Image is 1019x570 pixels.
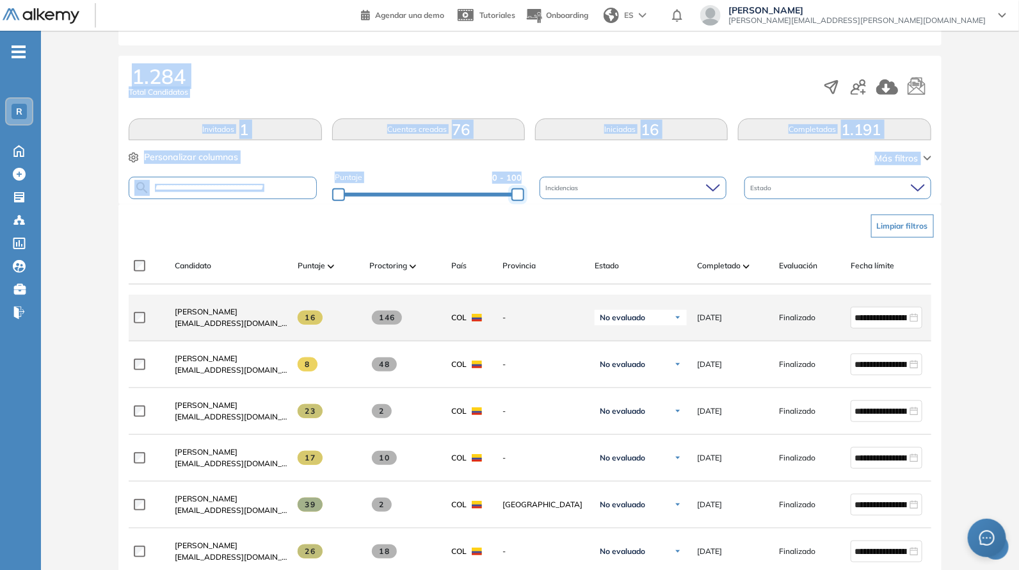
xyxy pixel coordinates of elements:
[502,260,536,272] span: Provincia
[298,451,323,465] span: 17
[728,5,986,15] span: [PERSON_NAME]
[535,118,728,140] button: Iniciadas16
[175,307,237,316] span: [PERSON_NAME]
[492,172,522,184] span: 0 - 100
[372,357,397,371] span: 48
[697,260,741,272] span: Completado
[328,265,334,268] img: [missing "en.ARROW_ALT" translation]
[595,260,619,272] span: Estado
[175,400,237,410] span: [PERSON_NAME]
[540,177,726,199] div: Incidencias
[134,180,150,196] img: SEARCH_ALT
[744,177,931,199] div: Estado
[175,354,237,363] span: [PERSON_NAME]
[175,318,287,329] span: [EMAIL_ADDRESS][DOMAIN_NAME]
[779,312,815,323] span: Finalizado
[175,551,287,563] span: [EMAIL_ADDRESS][DOMAIN_NAME]
[129,86,188,98] span: Total Candidatos
[472,454,482,462] img: COL
[175,260,211,272] span: Candidato
[175,446,287,458] a: [PERSON_NAME]
[175,447,237,457] span: [PERSON_NAME]
[132,66,186,86] span: 1.284
[546,183,581,193] span: Incidencias
[674,314,682,322] img: Ícono de flecha
[979,530,995,546] span: message
[600,313,645,323] span: No evaluado
[175,400,287,411] a: [PERSON_NAME]
[674,407,682,415] img: Ícono de flecha
[779,452,815,464] span: Finalizado
[502,499,584,510] span: [GEOGRAPHIC_DATA]
[375,10,444,20] span: Agendar una demo
[743,265,750,268] img: [missing "en.ARROW_ALT" translation]
[372,404,392,418] span: 2
[751,183,774,193] span: Estado
[479,10,515,20] span: Tutoriales
[144,151,238,164] span: Personalizar columnas
[600,453,645,463] span: No evaluado
[674,361,682,368] img: Ícono de flecha
[639,13,646,18] img: arrow
[502,312,584,323] span: -
[502,405,584,417] span: -
[674,454,682,462] img: Ícono de flecha
[175,541,237,550] span: [PERSON_NAME]
[600,546,645,557] span: No evaluado
[16,106,22,117] span: R
[779,499,815,510] span: Finalizado
[129,118,321,140] button: Invitados1
[779,260,817,272] span: Evaluación
[604,8,619,23] img: world
[335,172,362,184] span: Puntaje
[451,546,467,557] span: COL
[697,499,722,510] span: [DATE]
[3,8,79,24] img: Logo
[502,546,584,557] span: -
[175,364,287,376] span: [EMAIL_ADDRESS][DOMAIN_NAME]
[502,452,584,464] span: -
[472,501,482,509] img: COL
[851,260,894,272] span: Fecha límite
[526,2,588,29] button: Onboarding
[175,458,287,469] span: [EMAIL_ADDRESS][DOMAIN_NAME]
[298,498,323,512] span: 39
[298,544,323,558] span: 26
[728,15,986,26] span: [PERSON_NAME][EMAIL_ADDRESS][PERSON_NAME][DOMAIN_NAME]
[472,548,482,555] img: COL
[410,265,416,268] img: [missing "en.ARROW_ALT" translation]
[175,306,287,318] a: [PERSON_NAME]
[502,359,584,370] span: -
[298,260,325,272] span: Puntaje
[298,404,323,418] span: 23
[600,500,645,510] span: No evaluado
[175,353,287,364] a: [PERSON_NAME]
[361,6,444,22] a: Agendar una demo
[472,407,482,415] img: COL
[332,118,525,140] button: Cuentas creadas76
[175,411,287,423] span: [EMAIL_ADDRESS][DOMAIN_NAME]
[175,493,287,505] a: [PERSON_NAME]
[175,505,287,516] span: [EMAIL_ADDRESS][DOMAIN_NAME]
[697,546,722,557] span: [DATE]
[175,494,237,503] span: [PERSON_NAME]
[451,499,467,510] span: COL
[697,452,722,464] span: [DATE]
[779,546,815,557] span: Finalizado
[451,312,467,323] span: COL
[875,152,931,165] button: Más filtros
[472,361,482,368] img: COL
[472,314,482,322] img: COL
[871,215,934,238] button: Limpiar filtros
[738,118,931,140] button: Completadas1.191
[451,359,467,370] span: COL
[12,51,26,53] i: -
[600,406,645,416] span: No evaluado
[875,152,919,165] span: Más filtros
[298,311,323,325] span: 16
[697,312,722,323] span: [DATE]
[372,498,392,512] span: 2
[674,501,682,509] img: Ícono de flecha
[779,359,815,370] span: Finalizado
[451,260,467,272] span: País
